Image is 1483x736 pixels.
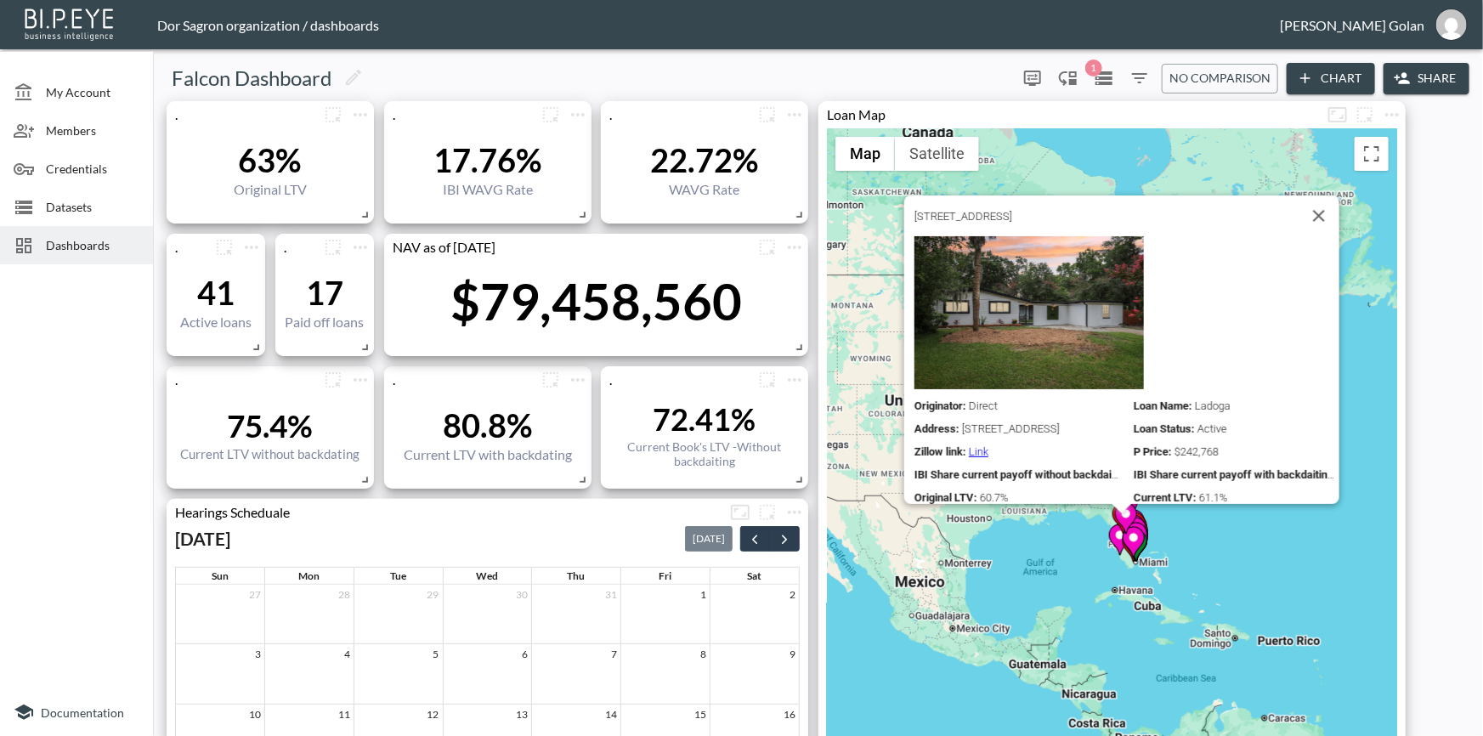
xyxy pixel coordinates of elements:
td: August 1, 2025 [621,585,710,644]
div: NAV as of 18/08/2025 [384,239,754,255]
span: Datasets [46,198,139,216]
div: . [167,106,320,122]
span: [STREET_ADDRESS] [914,210,1012,223]
div: Current Book's LTV -Without backdaiting [609,439,800,468]
strong: Address : [914,422,959,435]
button: more [781,101,808,128]
a: Tuesday [387,568,410,584]
strong: Zillow link : [914,445,966,458]
a: Saturday [744,568,765,584]
td: August 3, 2025 [176,644,265,704]
a: Friday [655,568,675,584]
div: IBI Share current payoff with backdaiting 426586 [1134,468,1339,481]
span: Chart settings [1378,101,1406,128]
a: August 3, 2025 [252,644,264,664]
span: Display settings [1019,65,1046,92]
a: August 10, 2025 [246,705,264,724]
strong: Loan Name : [1134,399,1192,412]
span: No comparison [1169,68,1271,89]
span: Chart settings [347,366,374,393]
button: more [781,366,808,393]
button: more [781,234,808,261]
td: August 5, 2025 [354,644,443,704]
span: Attach chart to a group [1351,105,1378,121]
div: . [167,239,211,255]
span: Attach chart to a group [537,105,564,121]
button: Chart [1287,63,1375,94]
button: more [211,234,238,261]
div: 72.41% [609,400,800,438]
button: more [754,101,781,128]
button: Show street map [835,137,895,171]
span: Attach chart to a group [754,237,781,253]
div: 17.76% [433,140,542,179]
span: Chart settings [781,499,808,526]
strong: IBI Share current payoff without backdaiting : [914,468,1133,481]
a: August 2, 2025 [786,585,799,604]
div: Loan Map [818,106,1324,122]
span: Attach chart to a group [754,370,781,386]
a: July 28, 2025 [335,585,354,604]
button: more [320,234,347,261]
div: 80.8% [404,405,572,444]
td: July 29, 2025 [354,585,443,644]
button: Fullscreen [1324,101,1351,128]
button: Share [1384,63,1469,94]
button: Close [1299,195,1339,236]
span: Attach chart to a group [320,237,347,253]
a: August 8, 2025 [697,644,710,664]
span: Dashboards [46,236,139,254]
td: August 9, 2025 [710,644,799,704]
div: . [167,371,320,388]
span: Attach chart to a group [537,370,564,386]
button: No comparison [1162,64,1278,93]
td: July 30, 2025 [443,585,532,644]
div: . [275,239,320,255]
a: Link [969,445,988,458]
button: more [754,234,781,261]
span: Documentation [41,705,124,720]
strong: P Price : [1134,445,1172,458]
button: more [347,234,374,261]
a: Sunday [208,568,232,584]
button: [DATE] [685,526,733,552]
a: August 5, 2025 [430,644,443,664]
td: July 31, 2025 [532,585,621,644]
a: August 11, 2025 [335,705,354,724]
button: more [320,366,347,393]
a: July 29, 2025 [424,585,443,604]
button: more [1351,101,1378,128]
span: Attach chart to a group [320,370,347,386]
td: August 6, 2025 [443,644,532,704]
span: Chart settings [347,234,374,261]
h5: Falcon Dashboard [172,65,331,92]
a: August 1, 2025 [697,585,710,604]
button: Previous month [740,526,771,552]
div: [PERSON_NAME] Golan [1280,17,1424,33]
div: Originator Direct [914,399,1120,412]
div: . [384,106,537,122]
a: August 15, 2025 [691,705,710,724]
span: Attach chart to a group [754,105,781,121]
span: Members [46,122,139,139]
button: Next month [769,526,800,552]
span: Attach chart to a group [754,502,781,518]
button: Datasets [1090,65,1118,92]
div: Current LTV 0.6109 [1134,491,1339,504]
td: August 8, 2025 [621,644,710,704]
div: . [601,371,754,388]
button: more [537,101,564,128]
td: August 4, 2025 [265,644,354,704]
a: July 30, 2025 [512,585,531,604]
span: Chart settings [781,234,808,261]
div: Address 8151 Ladoga Ave, Jacksonville, FL 32217 [914,422,1120,435]
button: more [1019,65,1046,92]
strong: Originator : [914,399,966,412]
div: Hearings Scheduale [167,504,727,520]
button: more [564,366,592,393]
a: August 16, 2025 [780,705,799,724]
td: August 2, 2025 [710,585,799,644]
div: 17 [286,273,365,312]
span: Chart settings [781,366,808,393]
button: more [347,101,374,128]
